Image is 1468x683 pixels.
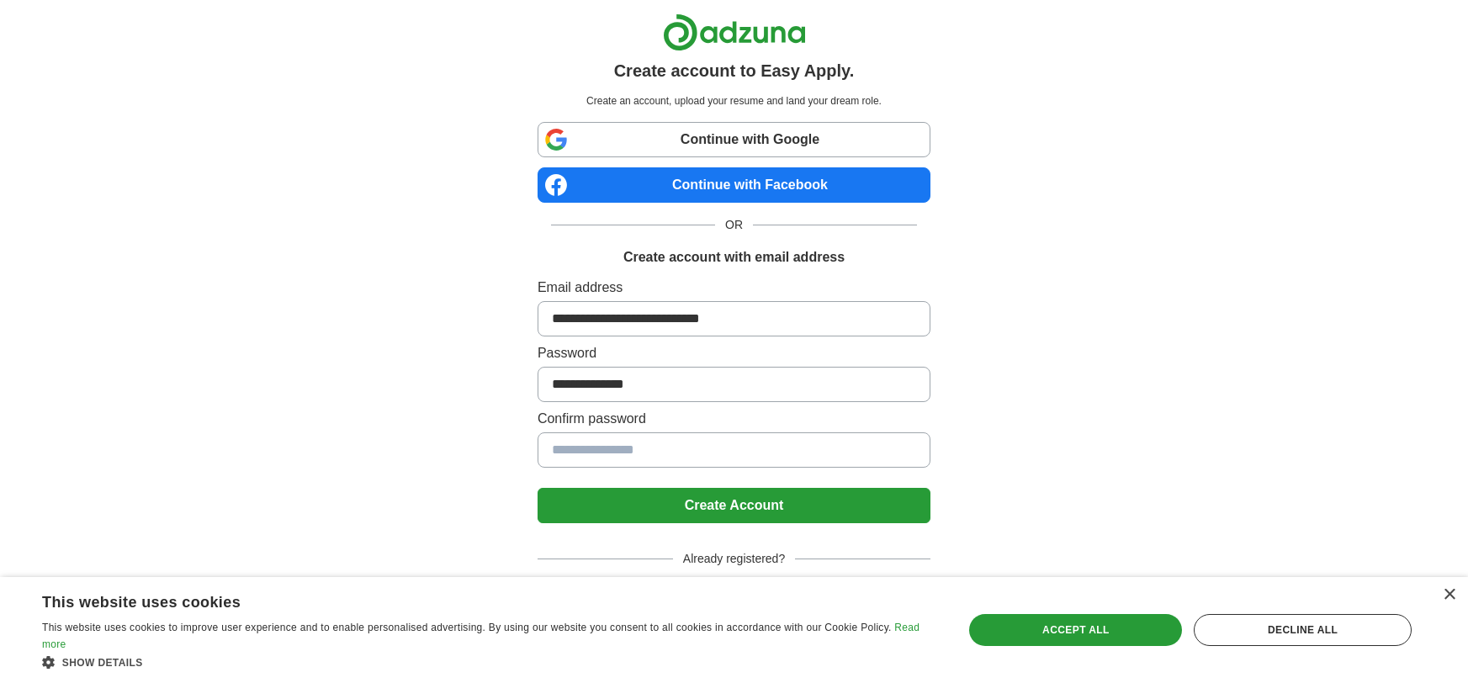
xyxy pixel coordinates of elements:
[673,550,795,568] span: Already registered?
[42,654,936,670] div: Show details
[1194,614,1412,646] div: Decline all
[614,58,855,83] h1: Create account to Easy Apply.
[715,216,753,234] span: OR
[623,247,845,267] h1: Create account with email address
[538,167,930,203] a: Continue with Facebook
[538,409,930,429] label: Confirm password
[538,488,930,523] button: Create Account
[1443,589,1455,601] div: Close
[62,657,143,669] span: Show details
[541,93,927,109] p: Create an account, upload your resume and land your dream role.
[42,587,894,612] div: This website uses cookies
[538,122,930,157] a: Continue with Google
[969,614,1182,646] div: Accept all
[538,343,930,363] label: Password
[42,622,892,633] span: This website uses cookies to improve user experience and to enable personalised advertising. By u...
[663,13,806,51] img: Adzuna logo
[538,278,930,298] label: Email address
